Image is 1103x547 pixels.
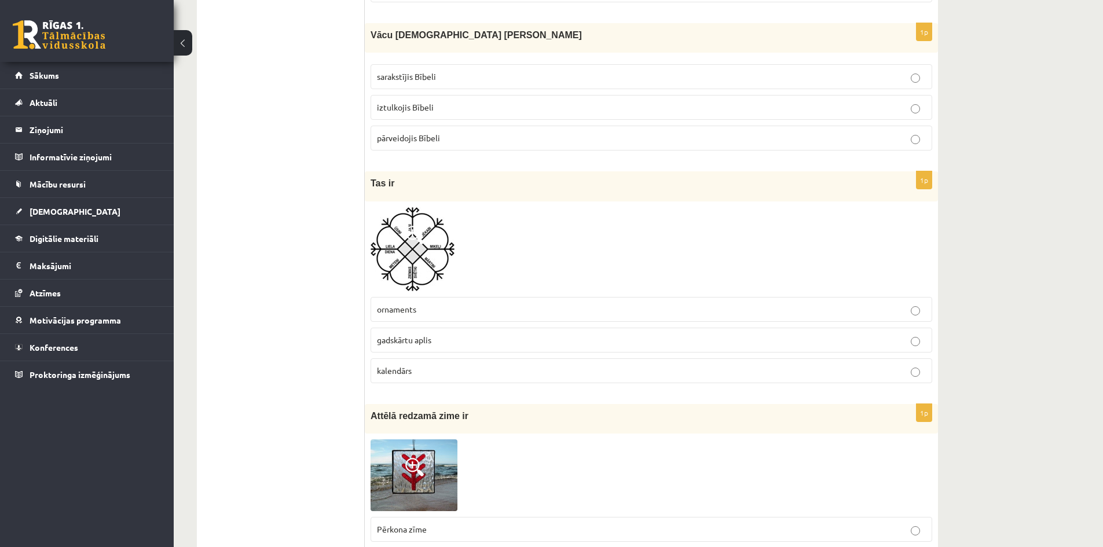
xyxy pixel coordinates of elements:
a: Atzīmes [15,280,159,306]
input: ornaments [911,306,920,315]
span: pārveidojis Bībeli [377,133,440,143]
span: Digitālie materiāli [30,233,98,244]
a: Rīgas 1. Tālmācības vidusskola [13,20,105,49]
a: Proktoringa izmēģinājums [15,361,159,388]
span: sarakstījis Bībeli [377,71,436,82]
a: Konferences [15,334,159,361]
input: iztulkojis Bībeli [911,104,920,113]
a: Motivācijas programma [15,307,159,333]
span: Pērkona zīme [377,524,427,534]
span: Attēlā redzamā zime ir [371,411,468,421]
input: kalendārs [911,368,920,377]
span: Konferences [30,342,78,353]
span: Sākums [30,70,59,80]
a: Mācību resursi [15,171,159,197]
span: Tas ir [371,178,395,188]
span: Atzīmes [30,288,61,298]
span: iztulkojis Bībeli [377,102,434,112]
legend: Informatīvie ziņojumi [30,144,159,170]
span: Mācību resursi [30,179,86,189]
a: Informatīvie ziņojumi [15,144,159,170]
span: Vācu [DEMOGRAPHIC_DATA] [PERSON_NAME] [371,30,582,40]
p: 1p [916,23,932,41]
img: 1.jpg [371,439,457,511]
a: [DEMOGRAPHIC_DATA] [15,198,159,225]
span: ornaments [377,304,416,314]
p: 1p [916,171,932,189]
a: Aktuāli [15,89,159,116]
a: Sākums [15,62,159,89]
span: Motivācijas programma [30,315,121,325]
legend: Maksājumi [30,252,159,279]
a: Maksājumi [15,252,159,279]
a: Ziņojumi [15,116,159,143]
input: pārveidojis Bībeli [911,135,920,144]
input: sarakstījis Bībeli [911,74,920,83]
legend: Ziņojumi [30,116,159,143]
input: Pērkona zīme [911,526,920,535]
span: gadskārtu aplis [377,335,431,345]
input: gadskārtu aplis [911,337,920,346]
a: Digitālie materiāli [15,225,159,252]
span: Proktoringa izmēģinājums [30,369,130,380]
span: Aktuāli [30,97,57,108]
span: [DEMOGRAPHIC_DATA] [30,206,120,216]
p: 1p [916,403,932,422]
img: 1.jpg [371,207,455,291]
span: kalendārs [377,365,412,376]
